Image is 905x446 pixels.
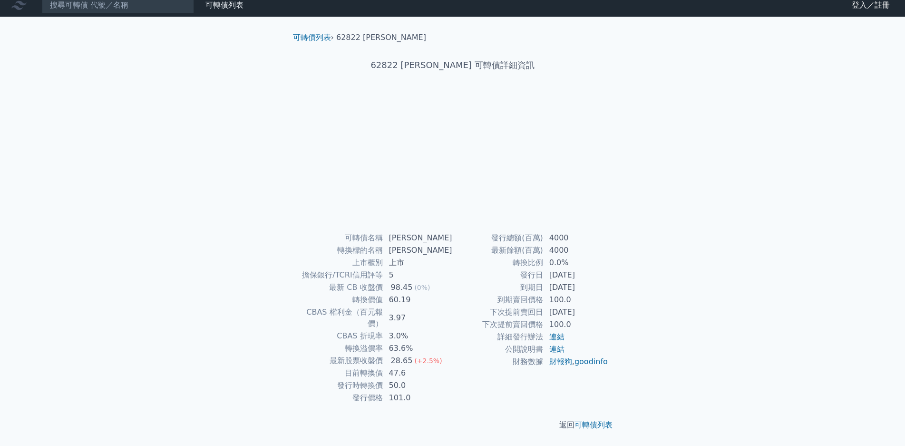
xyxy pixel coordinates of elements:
td: 上市 [383,257,453,269]
a: 連結 [549,332,564,341]
td: 到期日 [453,281,544,294]
td: CBAS 權利金（百元報價） [297,306,383,330]
td: 4000 [544,232,609,244]
td: [PERSON_NAME] [383,244,453,257]
td: 101.0 [383,392,453,404]
td: 下次提前賣回價格 [453,318,544,331]
td: 4000 [544,244,609,257]
li: 62822 [PERSON_NAME] [336,32,426,43]
td: 上市櫃別 [297,257,383,269]
a: 財報狗 [549,357,572,366]
td: [DATE] [544,269,609,281]
td: 目前轉換價 [297,367,383,379]
td: 最新餘額(百萬) [453,244,544,257]
a: 可轉債列表 [293,33,331,42]
td: [DATE] [544,281,609,294]
td: 最新 CB 收盤價 [297,281,383,294]
div: 聊天小工具 [857,400,905,446]
td: 下次提前賣回日 [453,306,544,318]
div: 28.65 [389,355,415,367]
td: 轉換溢價率 [297,342,383,355]
li: › [293,32,334,43]
td: 100.0 [544,318,609,331]
iframe: Chat Widget [857,400,905,446]
td: 可轉債名稱 [297,232,383,244]
td: 47.6 [383,367,453,379]
td: 公開說明書 [453,343,544,356]
td: 發行時轉換價 [297,379,383,392]
td: 3.97 [383,306,453,330]
a: 可轉債列表 [574,420,613,429]
a: 可轉債列表 [205,0,243,10]
td: 發行價格 [297,392,383,404]
td: 財務數據 [453,356,544,368]
td: 3.0% [383,330,453,342]
td: [PERSON_NAME] [383,232,453,244]
td: 0.0% [544,257,609,269]
td: [DATE] [544,306,609,318]
td: 擔保銀行/TCRI信用評等 [297,269,383,281]
h1: 62822 [PERSON_NAME] 可轉債詳細資訊 [285,59,620,72]
td: 到期賣回價格 [453,294,544,306]
a: goodinfo [574,357,608,366]
span: (0%) [414,284,430,291]
td: 轉換標的名稱 [297,244,383,257]
td: 轉換比例 [453,257,544,269]
p: 返回 [285,419,620,431]
td: 詳細發行辦法 [453,331,544,343]
td: 50.0 [383,379,453,392]
div: 98.45 [389,282,415,293]
td: , [544,356,609,368]
td: 最新股票收盤價 [297,355,383,367]
td: CBAS 折現率 [297,330,383,342]
td: 發行日 [453,269,544,281]
td: 轉換價值 [297,294,383,306]
a: 連結 [549,345,564,354]
td: 63.6% [383,342,453,355]
td: 發行總額(百萬) [453,232,544,244]
td: 60.19 [383,294,453,306]
td: 5 [383,269,453,281]
td: 100.0 [544,294,609,306]
span: (+2.5%) [414,357,442,365]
